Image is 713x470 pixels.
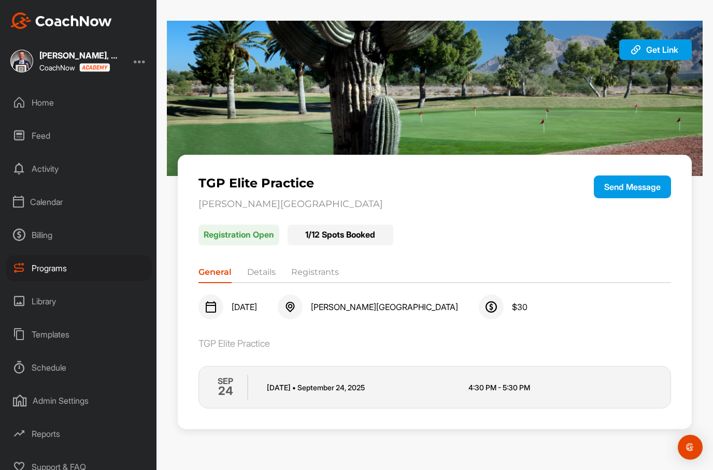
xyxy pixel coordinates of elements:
li: Details [247,266,276,283]
span: Get Link [646,45,678,55]
span: $ 30 [512,302,527,313]
li: General [198,266,232,283]
img: svg+xml;base64,PHN2ZyB3aWR0aD0iMjQiIGhlaWdodD0iMjQiIHZpZXdCb3g9IjAgMCAyNCAyNCIgZmlsbD0ibm9uZSIgeG... [485,301,497,313]
span: • [292,383,296,392]
div: Admin Settings [6,388,152,414]
div: Open Intercom Messenger [678,435,703,460]
div: Home [6,90,152,115]
img: svg+xml;base64,PHN2ZyB3aWR0aD0iMjAiIGhlaWdodD0iMjAiIHZpZXdCb3g9IjAgMCAyMCAyMCIgZmlsbD0ibm9uZSIgeG... [630,43,642,56]
div: TGP Elite Practice [198,338,672,349]
div: Billing [6,222,152,248]
div: Activity [6,156,152,182]
img: CoachNow [10,12,112,29]
div: Schedule [6,355,152,380]
span: [DATE] [232,302,257,313]
div: CoachNow [39,63,110,72]
p: [DATE] September 24 , 2025 [267,382,459,393]
button: Send Message [594,175,671,198]
img: img.jpg [167,21,703,176]
img: square_b8d82031cc37b4ba160fba614de00b99.jpg [10,50,33,72]
span: [PERSON_NAME][GEOGRAPHIC_DATA] [311,302,458,313]
div: Feed [6,123,152,149]
img: svg+xml;base64,PHN2ZyB3aWR0aD0iMjQiIGhlaWdodD0iMjQiIHZpZXdCb3g9IjAgMCAyNCAyNCIgZmlsbD0ibm9uZSIgeG... [284,301,296,313]
p: [PERSON_NAME][GEOGRAPHIC_DATA] [198,199,577,210]
p: TGP Elite Practice [198,175,577,190]
div: Calendar [6,189,152,215]
p: SEP [218,375,233,387]
p: Registration Open [198,225,279,245]
div: [PERSON_NAME], PGA [39,51,122,60]
img: svg+xml;base64,PHN2ZyB3aWR0aD0iMjQiIGhlaWdodD0iMjQiIHZpZXdCb3g9IjAgMCAyNCAyNCIgZmlsbD0ibm9uZSIgeG... [205,301,217,313]
div: Programs [6,255,152,281]
div: Templates [6,321,152,347]
p: 4:30 PM - 5:30 PM [468,382,661,393]
div: Library [6,288,152,314]
h2: 24 [218,382,233,400]
div: 1 / 12 Spots Booked [288,225,393,245]
div: Reports [6,421,152,447]
img: CoachNow acadmey [79,63,110,72]
li: Registrants [291,266,339,283]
